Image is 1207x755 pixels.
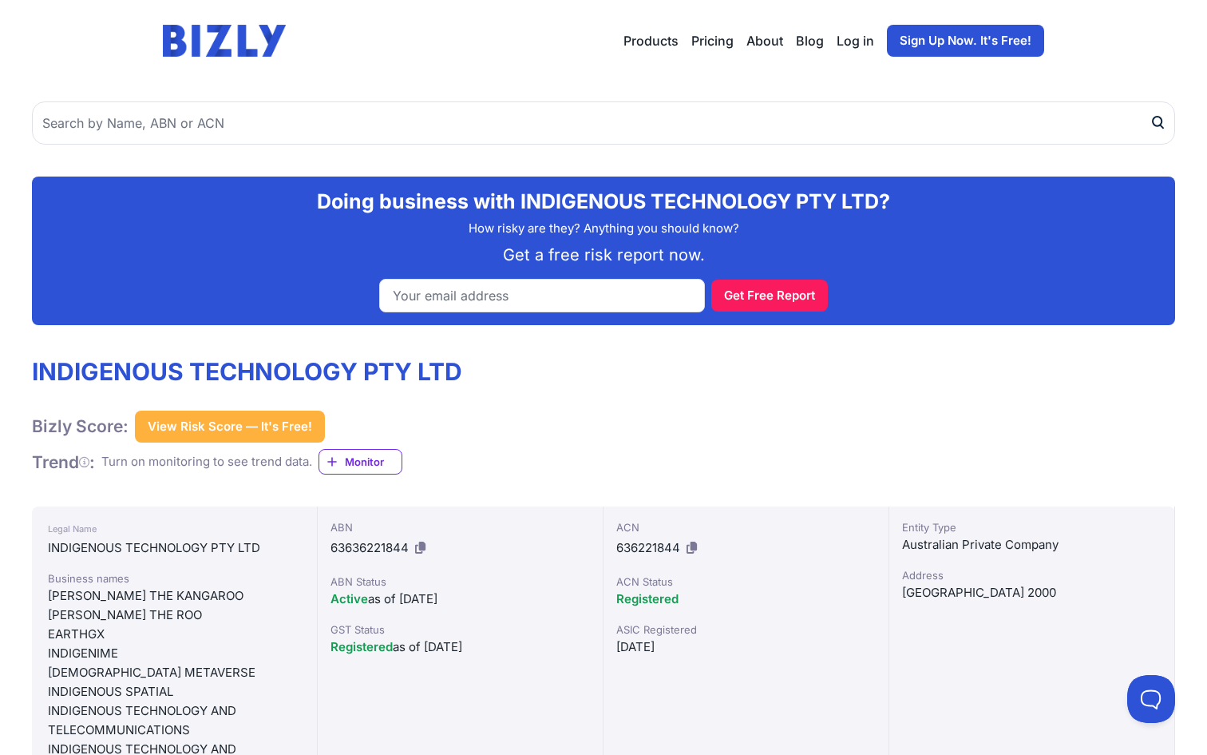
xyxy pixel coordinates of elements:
span: Registered [616,591,679,606]
div: [DEMOGRAPHIC_DATA] METAVERSE [48,663,301,682]
a: About [746,31,783,50]
div: ACN [616,519,876,535]
div: ASIC Registered [616,622,876,638]
a: Sign Up Now. It's Free! [887,25,1044,57]
div: ABN Status [330,574,590,590]
iframe: Toggle Customer Support [1127,675,1175,723]
h1: Trend : [32,451,95,473]
button: Products [623,31,679,50]
div: Australian Private Company [902,535,1161,554]
span: Monitor [345,454,402,470]
div: Business names [48,570,301,586]
button: Get Free Report [711,280,828,312]
input: Your email address [379,279,705,312]
div: INDIGENOUS TECHNOLOGY AND TELECOMMUNICATIONS [48,701,301,740]
div: INDIGENOUS TECHNOLOGY PTY LTD [48,538,301,558]
div: ABN [330,519,590,535]
a: Blog [796,31,824,50]
span: Registered [330,639,393,654]
h1: INDIGENOUS TECHNOLOGY PTY LTD [32,357,462,386]
h1: Bizly Score: [32,415,129,437]
div: Address [902,567,1161,583]
div: Legal Name [48,519,301,538]
a: Monitor [319,449,402,475]
div: [PERSON_NAME] THE ROO [48,606,301,625]
button: View Risk Score — It's Free! [135,411,325,443]
div: Turn on monitoring to see trend data. [101,453,312,471]
span: 63636221844 [330,540,409,555]
input: Search by Name, ABN or ACN [32,101,1175,145]
span: Active [330,591,368,606]
span: 636221844 [616,540,680,555]
div: INDIGENIME [48,644,301,663]
div: ACN Status [616,574,876,590]
div: [DATE] [616,638,876,657]
div: Entity Type [902,519,1161,535]
div: [GEOGRAPHIC_DATA] 2000 [902,583,1161,602]
div: GST Status [330,622,590,638]
h2: Doing business with INDIGENOUS TECHNOLOGY PTY LTD? [45,189,1162,213]
p: Get a free risk report now. [45,244,1162,266]
div: INDIGENOUS SPATIAL [48,682,301,701]
div: as of [DATE] [330,638,590,657]
div: as of [DATE] [330,590,590,609]
a: Pricing [691,31,734,50]
div: EARTHGX [48,625,301,644]
p: How risky are they? Anything you should know? [45,220,1162,238]
a: Log in [837,31,874,50]
div: [PERSON_NAME] THE KANGAROO [48,586,301,606]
